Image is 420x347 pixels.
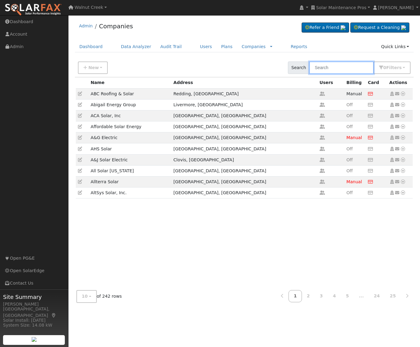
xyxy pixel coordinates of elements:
[82,294,88,299] span: 10
[400,146,406,152] a: Other actions
[320,179,325,184] a: Get user count
[368,79,385,86] div: Credit card on file
[344,188,366,198] td: No rates defined
[5,3,62,16] img: SolarFax
[344,143,366,154] td: No rates defined
[389,102,395,107] a: Set as Global Company
[171,188,317,198] td: [GEOGRAPHIC_DATA], [GEOGRAPHIC_DATA]
[320,157,325,162] a: Get user count
[99,23,133,30] a: Companies
[344,177,366,188] td: No rates defined
[309,61,374,74] input: Search
[395,91,400,97] a: Other actions
[366,99,387,110] td: No credit card on file
[386,65,402,70] span: Filter
[389,157,395,162] a: Set as Global Company
[395,157,400,163] a: Other actions
[401,25,406,30] img: retrieve
[89,121,171,132] td: Affordable Solar Energy
[89,99,171,110] td: Abigail Energy Group
[76,290,97,303] button: 10
[385,290,401,302] a: 25
[171,99,317,110] td: Livermore, [GEOGRAPHIC_DATA]
[400,157,406,163] a: Other actions
[173,79,315,86] div: Address
[344,99,366,110] td: No rates defined
[78,61,108,74] button: New
[354,290,369,302] a: ...
[378,5,414,10] span: [PERSON_NAME]
[320,146,325,151] a: Get user count
[89,132,171,143] td: A&G Electric
[389,124,395,129] a: Set as Global Company
[320,91,325,96] a: Get user count
[51,313,57,318] a: Map
[320,113,325,118] a: Get user count
[315,290,328,302] a: 3
[344,88,366,99] td: Manual
[369,290,385,302] a: 24
[75,5,103,10] span: Walnut Creek
[89,177,171,188] td: Allterra Solar
[171,154,317,165] td: Clovis, [GEOGRAPHIC_DATA]
[350,23,409,33] a: Request a Cleaning
[195,41,217,52] a: Users
[366,188,387,198] td: No credit card on file
[400,102,406,108] a: Other actions
[400,168,406,174] a: Other actions
[171,177,317,188] td: [GEOGRAPHIC_DATA], [GEOGRAPHIC_DATA]
[344,132,366,143] td: No rates defined
[395,102,400,108] a: Other actions
[79,23,93,28] a: Admin
[395,168,400,174] a: Other actions
[89,165,171,176] td: All Solar [US_STATE]
[89,143,171,154] td: AHS Solar
[366,177,387,188] td: No credit card on file
[366,121,387,132] td: No credit card on file
[344,165,366,176] td: No rates defined
[89,154,171,165] td: A&J Solar Electric
[89,110,171,121] td: ACA Solar, Inc
[89,188,171,198] td: AltSys Solar, Inc.
[156,41,186,52] a: Audit Trail
[78,190,82,195] a: Edit Company (488)
[288,61,310,74] span: Search
[344,121,366,132] td: No rates defined
[78,146,82,151] a: Edit Company (314)
[366,165,387,176] td: No credit card on file
[302,23,349,33] a: Refer a Friend
[328,290,341,302] a: 4
[320,124,325,129] a: Get user count
[400,179,406,185] a: Other actions
[395,124,400,130] a: Other actions
[302,290,315,302] a: 2
[3,317,65,324] div: Solar Install: [DATE]
[389,135,395,140] a: Set as Global Company
[78,102,82,107] a: Edit Company (438)
[400,190,406,196] a: Other actions
[217,41,237,52] a: Plans
[75,41,107,52] a: Dashboard
[389,146,395,151] a: Set as Global Company
[395,135,400,141] a: Other actions
[400,91,406,97] a: Other actions
[3,322,65,328] div: System Size: 14.08 kW
[373,61,411,74] button: 0Filters
[389,168,395,173] a: Set as Global Company
[320,135,325,140] a: Get user count
[395,113,400,119] a: Other actions
[88,65,99,70] span: New
[3,301,65,307] div: [PERSON_NAME]
[289,290,302,302] a: 1
[3,293,65,301] span: Site Summary
[91,79,169,86] div: Name
[395,190,400,196] a: Other actions
[366,88,387,99] td: No credit card on file
[389,113,395,118] a: Set as Global Company
[395,179,400,185] a: Other actions
[320,168,325,173] a: Get user count
[366,154,387,165] td: No credit card on file
[242,44,266,49] a: Companies
[286,41,312,52] a: Reports
[171,88,317,99] td: Redding, [GEOGRAPHIC_DATA]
